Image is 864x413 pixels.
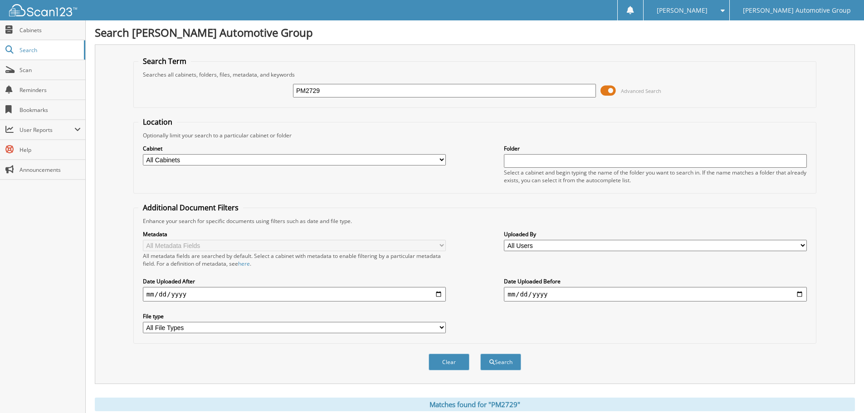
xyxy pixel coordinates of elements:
[621,87,661,94] span: Advanced Search
[20,106,81,114] span: Bookmarks
[138,203,243,213] legend: Additional Document Filters
[143,287,446,301] input: start
[20,166,81,174] span: Announcements
[138,117,177,127] legend: Location
[138,56,191,66] legend: Search Term
[743,8,851,13] span: [PERSON_NAME] Automotive Group
[20,146,81,154] span: Help
[20,26,81,34] span: Cabinets
[657,8,708,13] span: [PERSON_NAME]
[95,398,855,411] div: Matches found for "PM2729"
[20,46,79,54] span: Search
[238,260,250,267] a: here
[143,277,446,285] label: Date Uploaded After
[143,230,446,238] label: Metadata
[20,66,81,74] span: Scan
[480,354,521,370] button: Search
[429,354,469,370] button: Clear
[9,4,77,16] img: scan123-logo-white.svg
[95,25,855,40] h1: Search [PERSON_NAME] Automotive Group
[504,145,807,152] label: Folder
[504,277,807,285] label: Date Uploaded Before
[143,145,446,152] label: Cabinet
[138,71,811,78] div: Searches all cabinets, folders, files, metadata, and keywords
[138,217,811,225] div: Enhance your search for specific documents using filters such as date and file type.
[20,126,74,134] span: User Reports
[504,230,807,238] label: Uploaded By
[504,287,807,301] input: end
[143,252,446,267] div: All metadata fields are searched by default. Select a cabinet with metadata to enable filtering b...
[138,131,811,139] div: Optionally limit your search to a particular cabinet or folder
[143,312,446,320] label: File type
[20,86,81,94] span: Reminders
[504,169,807,184] div: Select a cabinet and begin typing the name of the folder you want to search in. If the name match...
